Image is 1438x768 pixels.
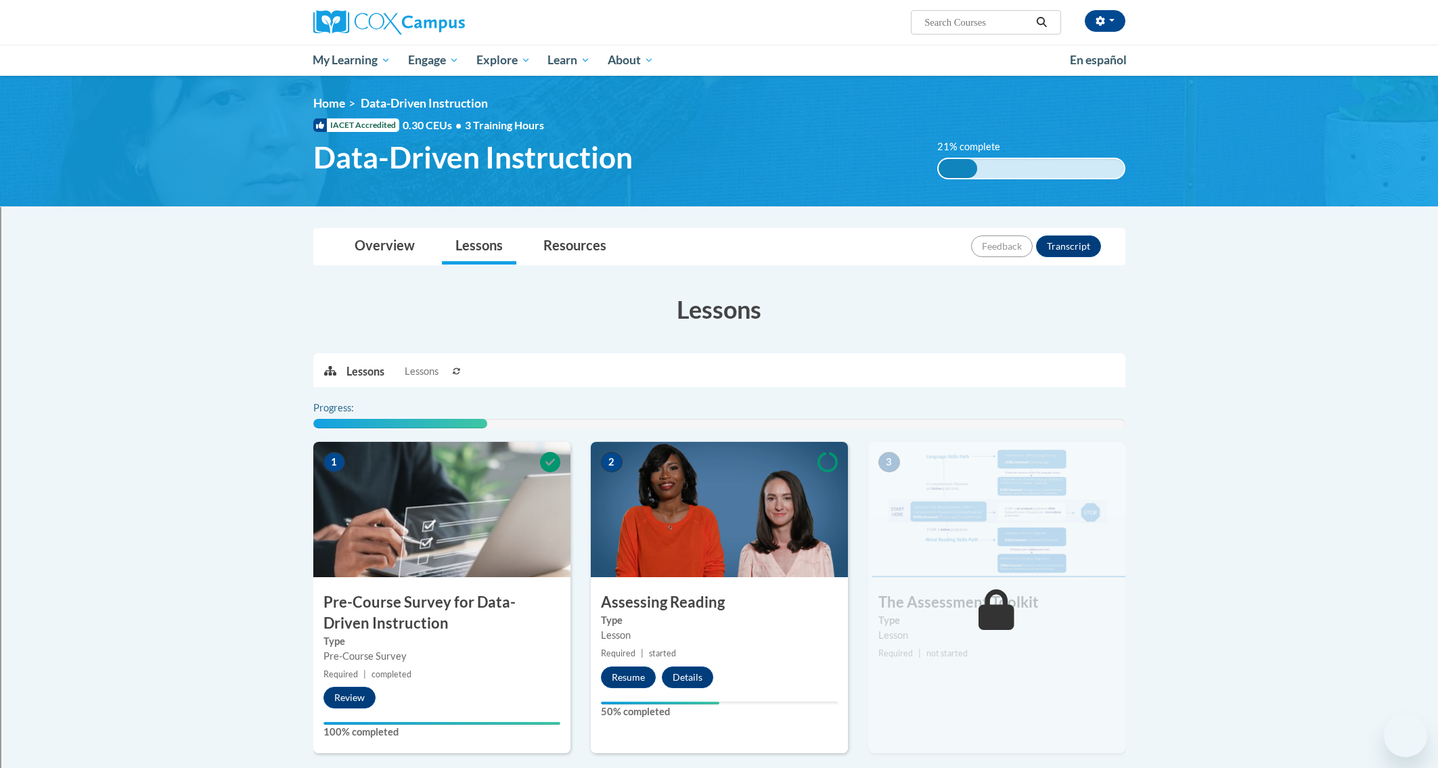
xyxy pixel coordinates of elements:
[305,45,400,76] a: My Learning
[1031,14,1052,30] button: Search
[313,118,399,132] span: IACET Accredited
[313,10,570,35] a: Cox Campus
[1070,53,1127,67] span: En español
[608,52,654,68] span: About
[1061,46,1136,74] a: En español
[313,10,465,35] img: Cox Campus
[1085,10,1125,32] button: Account Settings
[399,45,468,76] a: Engage
[937,139,1015,154] label: 21% complete
[923,14,1031,30] input: Search Courses
[599,45,662,76] a: About
[476,52,531,68] span: Explore
[293,45,1146,76] div: Main menu
[465,118,544,131] span: 3 Training Hours
[455,118,462,131] span: •
[539,45,599,76] a: Learn
[313,96,345,110] a: Home
[408,52,459,68] span: Engage
[939,159,977,178] div: 21% complete
[403,118,465,133] span: 0.30 CEUs
[1384,714,1427,757] iframe: Button to launch messaging window
[547,52,590,68] span: Learn
[468,45,539,76] a: Explore
[361,96,488,110] span: Data-Driven Instruction
[313,52,390,68] span: My Learning
[313,139,633,175] span: Data-Driven Instruction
